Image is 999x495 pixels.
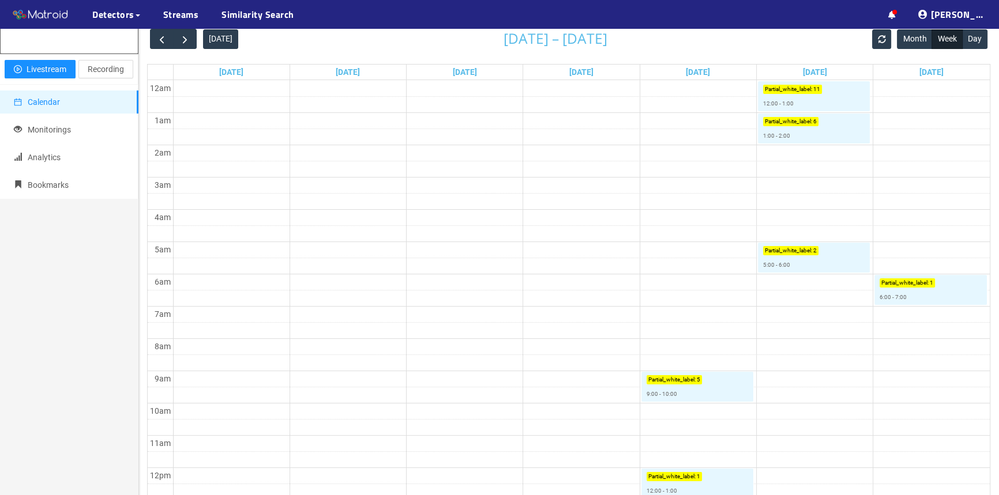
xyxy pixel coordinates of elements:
[880,293,907,302] p: 6:00 - 7:00
[897,29,932,49] button: Month
[152,308,173,320] div: 7am
[152,114,173,127] div: 1am
[765,117,812,126] p: Partial_white_label :
[148,82,173,95] div: 12am
[765,85,812,94] p: Partial_white_label :
[813,246,817,255] p: 2
[930,278,933,288] p: 1
[765,246,812,255] p: Partial_white_label :
[450,65,479,80] a: Go to August 5, 2025
[932,29,962,49] button: Week
[152,275,173,288] div: 6am
[813,85,820,94] p: 11
[88,63,124,75] span: Recording
[567,65,596,80] a: Go to August 6, 2025
[221,7,294,21] a: Similarity Search
[648,375,696,384] p: Partial_white_label :
[683,65,712,80] a: Go to August 7, 2025
[152,340,173,353] div: 8am
[163,7,199,21] a: Streams
[697,375,700,384] p: 5
[28,97,60,107] span: Calendar
[12,6,69,24] img: Matroid logo
[14,65,22,74] span: play-circle
[962,29,987,49] button: Day
[148,405,173,417] div: 10am
[917,65,946,80] a: Go to August 9, 2025
[813,117,817,126] p: 6
[697,472,700,481] p: 1
[152,146,173,159] div: 2am
[92,7,134,21] span: Detectors
[152,372,173,385] div: 9am
[14,98,22,106] span: calendar
[217,65,246,80] a: Go to August 3, 2025
[148,437,173,449] div: 11am
[28,153,61,162] span: Analytics
[647,390,677,399] p: 9:00 - 10:00
[504,31,607,47] h2: [DATE] – [DATE]
[763,131,790,141] p: 1:00 - 2:00
[150,29,174,49] button: Previous Week
[881,278,929,288] p: Partial_white_label :
[763,260,790,270] p: 5:00 - 6:00
[27,63,66,75] span: Livestream
[333,65,362,80] a: Go to August 4, 2025
[28,180,69,190] span: Bookmarks
[28,125,71,134] span: Monitorings
[152,243,173,256] div: 5am
[78,60,133,78] button: Recording
[763,99,794,108] p: 12:00 - 1:00
[152,211,173,224] div: 4am
[173,29,197,49] button: Next Week
[648,472,696,481] p: Partial_white_label :
[801,65,829,80] a: Go to August 8, 2025
[5,60,76,78] button: play-circleLivestream
[148,469,173,482] div: 12pm
[203,29,238,49] button: [DATE]
[152,179,173,191] div: 3am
